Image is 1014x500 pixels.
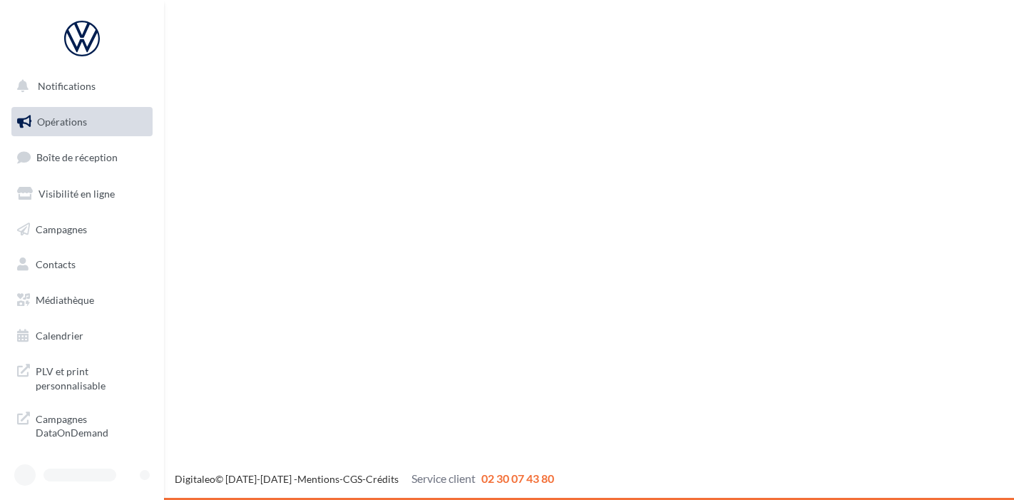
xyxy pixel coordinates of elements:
[9,404,155,446] a: Campagnes DataOnDemand
[9,107,155,137] a: Opérations
[343,473,362,485] a: CGS
[9,321,155,351] a: Calendrier
[9,215,155,245] a: Campagnes
[411,471,476,485] span: Service client
[9,71,150,101] button: Notifications
[36,330,83,342] span: Calendrier
[297,473,339,485] a: Mentions
[36,223,87,235] span: Campagnes
[9,179,155,209] a: Visibilité en ligne
[36,409,147,440] span: Campagnes DataOnDemand
[39,188,115,200] span: Visibilité en ligne
[37,116,87,128] span: Opérations
[36,294,94,306] span: Médiathèque
[366,473,399,485] a: Crédits
[36,362,147,392] span: PLV et print personnalisable
[175,473,554,485] span: © [DATE]-[DATE] - - -
[36,151,118,163] span: Boîte de réception
[9,142,155,173] a: Boîte de réception
[9,285,155,315] a: Médiathèque
[36,258,76,270] span: Contacts
[481,471,554,485] span: 02 30 07 43 80
[9,250,155,280] a: Contacts
[175,473,215,485] a: Digitaleo
[9,356,155,398] a: PLV et print personnalisable
[38,80,96,92] span: Notifications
